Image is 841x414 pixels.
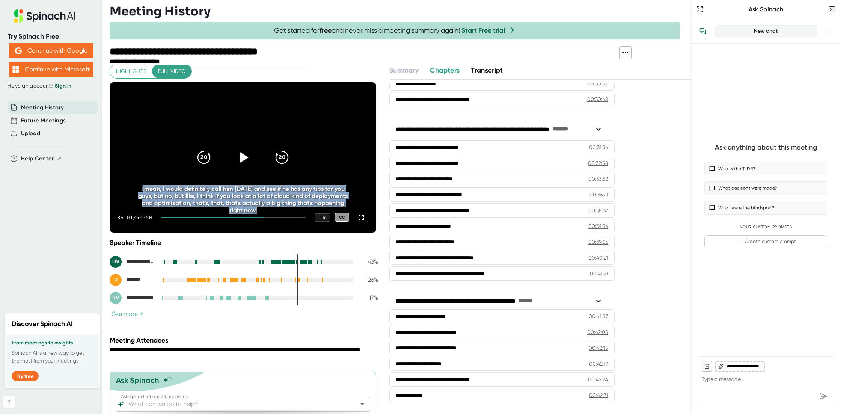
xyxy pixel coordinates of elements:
[8,32,95,41] div: Try Spinach Free
[110,274,122,286] div: U
[705,6,827,13] div: Ask Spinach
[110,64,152,78] button: Highlights
[274,26,515,35] span: Get started for and never miss a meeting summary again!
[335,213,349,222] div: CC
[15,47,22,54] img: Aehbyd4JwY73AAAAAElFTkSuQmCC
[695,24,710,39] button: View conversation history
[359,276,378,283] div: 26 %
[110,292,155,304] div: Ritza Vaughn
[21,103,64,112] button: Meeting History
[21,154,54,163] span: Help Center
[21,129,40,138] button: Upload
[9,62,93,77] button: Continue with Microsoft
[117,215,152,221] div: 36:01 / 50:50
[55,83,71,89] a: Sign in
[461,26,505,35] a: Start Free trial
[430,66,460,74] span: Chapters
[359,258,378,265] div: 43 %
[588,159,608,167] div: 00:32:58
[139,311,144,317] span: +
[588,254,608,261] div: 00:40:21
[587,80,608,87] div: 00:30:07
[695,4,705,15] button: Expand to Ask Spinach page
[110,310,146,318] button: See more+
[110,336,380,344] div: Meeting Attendees
[110,256,155,268] div: Darrel Vaughn
[12,319,73,329] h2: Discover Spinach AI
[136,185,350,214] div: I mean, I would definitely call him [DATE] and see if he has any tips for you guys, but no, but l...
[588,376,608,383] div: 00:42:24
[357,399,368,409] button: Open
[389,66,419,74] span: Summary
[110,239,378,247] div: Speaker Timeline
[588,207,608,214] div: 00:38:37
[590,270,608,277] div: 00:41:21
[589,313,608,320] div: 00:41:57
[158,66,185,76] span: Full video
[588,175,608,183] div: 00:33:53
[8,83,95,89] div: Have an account?
[704,235,827,248] button: Create custom prompt
[21,154,62,163] button: Help Center
[588,222,608,230] div: 00:39:56
[704,181,827,195] button: What decisions were made?
[471,65,503,76] button: Transcript
[589,344,608,352] div: 00:42:15
[588,238,608,246] div: 00:39:56
[587,328,608,336] div: 00:42:05
[116,66,146,76] span: Highlights
[471,66,503,74] span: Transcript
[704,225,827,230] div: Your Custom Prompts
[12,371,39,381] button: Try free
[110,256,122,268] div: DV
[589,191,608,198] div: 00:36:21
[110,292,122,304] div: RV
[389,65,419,76] button: Summary
[817,390,830,403] div: Send message
[715,143,817,152] div: Ask anything about this meeting
[110,274,155,286] div: Utshab
[12,349,93,365] p: Spinach AI is a new way to get the most from your meetings
[587,95,608,103] div: 00:30:48
[589,144,608,151] div: 00:31:56
[21,116,66,125] button: Future Meetings
[152,64,191,78] button: Full video
[589,391,608,399] div: 00:42:31
[359,294,378,301] div: 17 %
[320,26,332,35] b: free
[827,4,837,15] button: Close conversation sidebar
[12,340,93,346] h3: From meetings to insights
[110,4,211,18] h3: Meeting History
[589,360,608,367] div: 00:42:19
[720,28,812,35] div: New chat
[704,162,827,175] button: What’s the TLDR?
[704,201,827,215] button: What were the blindspots?
[116,376,159,385] div: Ask Spinach
[430,65,460,76] button: Chapters
[9,43,93,58] button: Continue with Google
[315,213,330,222] div: 1 x
[127,399,346,409] input: What can we do to help?
[3,396,15,408] button: Collapse sidebar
